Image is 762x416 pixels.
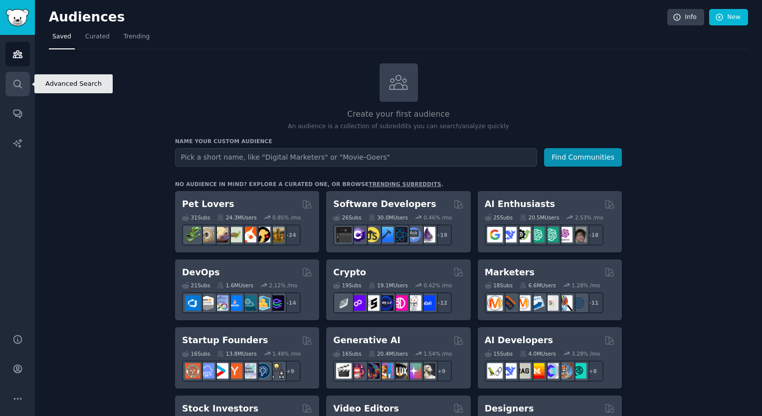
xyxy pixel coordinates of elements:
[515,227,531,242] img: AItoolsCatalog
[199,227,214,242] img: ballpython
[378,295,393,311] img: web3
[485,198,555,210] h2: AI Enthusiasts
[424,282,452,289] div: 0.42 % /mo
[269,227,284,242] img: dogbreed
[227,227,242,242] img: turtle
[485,334,553,347] h2: AI Developers
[333,266,366,279] h2: Crypto
[241,363,256,379] img: indiehackers
[431,292,452,313] div: + 12
[199,295,214,311] img: AWS_Certified_Experts
[350,227,366,242] img: csharp
[364,295,380,311] img: ethstaker
[227,295,242,311] img: DevOpsLinks
[213,295,228,311] img: Docker_DevOps
[571,350,600,357] div: 3.28 % /mo
[182,350,210,357] div: 16 Sub s
[182,403,258,415] h2: Stock Investors
[333,282,361,289] div: 19 Sub s
[82,29,113,49] a: Curated
[575,214,603,221] div: 2.53 % /mo
[6,9,29,26] img: GummySearch logo
[175,148,537,167] input: Pick a short name, like "Digital Marketers" or "Movie-Goers"
[520,350,556,357] div: 4.0M Users
[487,363,503,379] img: LangChain
[269,295,284,311] img: PlatformEngineers
[280,224,301,245] div: + 24
[255,363,270,379] img: Entrepreneurship
[364,227,380,242] img: learnjavascript
[120,29,153,49] a: Trending
[185,227,200,242] img: herpetology
[175,122,622,131] p: An audience is a collection of subreddits you can search/analyze quickly
[543,363,559,379] img: OpenSourceAI
[431,361,452,382] div: + 9
[485,266,535,279] h2: Marketers
[392,295,407,311] img: defiblockchain
[667,9,704,26] a: Info
[557,227,572,242] img: OpenAIDev
[543,295,559,311] img: googleads
[217,282,253,289] div: 1.6M Users
[49,9,667,25] h2: Audiences
[501,363,517,379] img: DeepSeek
[515,363,531,379] img: Rag
[378,363,393,379] img: sdforall
[709,9,748,26] a: New
[272,214,301,221] div: 0.85 % /mo
[424,214,452,221] div: 0.46 % /mo
[369,181,441,187] a: trending subreddits
[544,148,622,167] button: Find Communities
[213,363,228,379] img: startup
[369,350,408,357] div: 20.4M Users
[272,350,301,357] div: 1.48 % /mo
[571,363,586,379] img: AIDevelopersSociety
[406,227,421,242] img: AskComputerScience
[333,403,399,415] h2: Video Editors
[85,32,110,41] span: Curated
[420,227,435,242] img: elixir
[520,214,559,221] div: 20.5M Users
[420,295,435,311] img: defi_
[501,295,517,311] img: bigseo
[280,292,301,313] div: + 14
[175,108,622,121] h2: Create your first audience
[124,32,150,41] span: Trending
[501,227,517,242] img: DeepSeek
[213,227,228,242] img: leopardgeckos
[185,363,200,379] img: EntrepreneurRideAlong
[529,363,545,379] img: MistralAI
[364,363,380,379] img: deepdream
[406,295,421,311] img: CryptoNews
[485,403,534,415] h2: Designers
[406,363,421,379] img: starryai
[431,224,452,245] div: + 19
[199,363,214,379] img: SaaS
[175,181,443,188] div: No audience in mind? Explore a curated one, or browse .
[515,295,531,311] img: AskMarketing
[529,227,545,242] img: chatgpt_promptDesign
[350,295,366,311] img: 0xPolygon
[333,334,400,347] h2: Generative AI
[424,350,452,357] div: 1.54 % /mo
[571,227,586,242] img: ArtificalIntelligence
[557,295,572,311] img: MarketingResearch
[185,295,200,311] img: azuredevops
[175,138,622,145] h3: Name your custom audience
[255,295,270,311] img: aws_cdk
[182,214,210,221] div: 31 Sub s
[487,227,503,242] img: GoogleGeminiAI
[571,295,586,311] img: OnlineMarketing
[333,198,436,210] h2: Software Developers
[280,361,301,382] div: + 9
[378,227,393,242] img: iOSProgramming
[520,282,556,289] div: 6.6M Users
[392,227,407,242] img: reactnative
[241,295,256,311] img: platformengineering
[571,282,600,289] div: 1.28 % /mo
[487,295,503,311] img: content_marketing
[336,227,352,242] img: software
[217,214,256,221] div: 24.3M Users
[49,29,75,49] a: Saved
[485,214,513,221] div: 25 Sub s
